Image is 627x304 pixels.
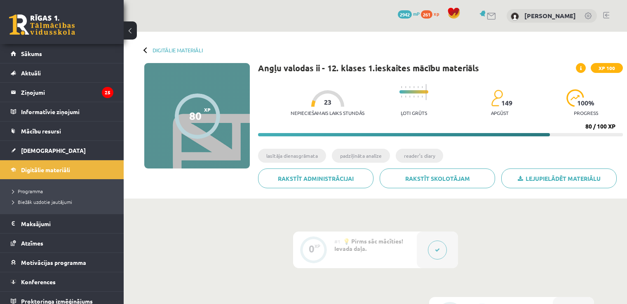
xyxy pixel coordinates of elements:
[12,199,72,205] span: Biežāk uzdotie jautājumi
[422,86,423,88] img: icon-short-line-57e1e144782c952c97e751825c79c345078a6d821885a25fce030b3d8c18986b.svg
[413,10,420,17] span: mP
[405,96,406,98] img: icon-short-line-57e1e144782c952c97e751825c79c345078a6d821885a25fce030b3d8c18986b.svg
[11,122,113,140] a: Mācību resursi
[258,63,479,73] h1: Angļu valodas ii - 12. klases 1.ieskaites mācību materiāls
[21,214,113,233] legend: Maksājumi
[398,10,420,17] a: 2942 mP
[291,110,364,116] p: Nepieciešamais laiks stundās
[9,14,75,35] a: Rīgas 1. Tālmācības vidusskola
[380,168,495,188] a: Rakstīt skolotājam
[401,110,427,116] p: Ļoti grūts
[511,12,519,21] img: Ričards Alsters
[491,89,503,107] img: students-c634bb4e5e11cddfef0936a35e636f08e4e9abd3cc4e673bd6f9a4125e45ecb1.svg
[11,44,113,63] a: Sākums
[258,149,326,163] li: lasītāja dienasgrāmata
[11,214,113,233] a: Maksājumi
[409,96,410,98] img: icon-short-line-57e1e144782c952c97e751825c79c345078a6d821885a25fce030b3d8c18986b.svg
[426,84,427,100] img: icon-long-line-d9ea69661e0d244f92f715978eff75569469978d946b2353a9bb055b3ed8787d.svg
[334,237,403,252] span: 💡 Pirms sāc mācīties! Ievada daļa.
[258,168,373,188] a: Rakstīt administrācijai
[11,102,113,121] a: Informatīvie ziņojumi
[524,12,576,20] a: [PERSON_NAME]
[591,63,623,73] span: XP 100
[418,96,418,98] img: icon-short-line-57e1e144782c952c97e751825c79c345078a6d821885a25fce030b3d8c18986b.svg
[11,160,113,179] a: Digitālie materiāli
[21,239,43,247] span: Atzīmes
[21,259,86,266] span: Motivācijas programma
[11,253,113,272] a: Motivācijas programma
[422,96,423,98] img: icon-short-line-57e1e144782c952c97e751825c79c345078a6d821885a25fce030b3d8c18986b.svg
[21,50,42,57] span: Sākums
[21,127,61,135] span: Mācību resursi
[574,110,598,116] p: progress
[21,102,113,121] legend: Informatīvie ziņojumi
[405,86,406,88] img: icon-short-line-57e1e144782c952c97e751825c79c345078a6d821885a25fce030b3d8c18986b.svg
[21,83,113,102] legend: Ziņojumi
[102,87,113,98] i: 25
[421,10,443,17] a: 261 xp
[21,278,56,285] span: Konferences
[401,96,402,98] img: icon-short-line-57e1e144782c952c97e751825c79c345078a6d821885a25fce030b3d8c18986b.svg
[332,149,390,163] li: padziļināta analīze
[491,110,509,116] p: apgūst
[21,166,70,173] span: Digitālie materiāli
[409,86,410,88] img: icon-short-line-57e1e144782c952c97e751825c79c345078a6d821885a25fce030b3d8c18986b.svg
[21,147,86,154] span: [DEMOGRAPHIC_DATA]
[434,10,439,17] span: xp
[12,188,43,194] span: Programma
[501,99,512,107] span: 149
[334,238,341,245] span: #1
[324,98,331,106] span: 23
[11,234,113,253] a: Atzīmes
[11,272,113,291] a: Konferences
[204,107,211,112] span: XP
[401,86,402,88] img: icon-short-line-57e1e144782c952c97e751825c79c345078a6d821885a25fce030b3d8c18986b.svg
[577,99,595,107] span: 100 %
[11,83,113,102] a: Ziņojumi25
[11,63,113,82] a: Aktuāli
[396,149,443,163] li: reader’s diary
[309,245,315,253] div: 0
[421,10,432,19] span: 261
[418,86,418,88] img: icon-short-line-57e1e144782c952c97e751825c79c345078a6d821885a25fce030b3d8c18986b.svg
[12,187,115,195] a: Programma
[189,110,202,122] div: 80
[566,89,584,107] img: icon-progress-161ccf0a02000e728c5f80fcf4c31c7af3da0e1684b2b1d7c360e028c24a22f1.svg
[315,244,320,248] div: XP
[11,141,113,160] a: [DEMOGRAPHIC_DATA]
[12,198,115,206] a: Biežāk uzdotie jautājumi
[501,168,617,188] a: Lejupielādēt materiālu
[21,69,41,77] span: Aktuāli
[153,47,203,53] a: Digitālie materiāli
[398,10,412,19] span: 2942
